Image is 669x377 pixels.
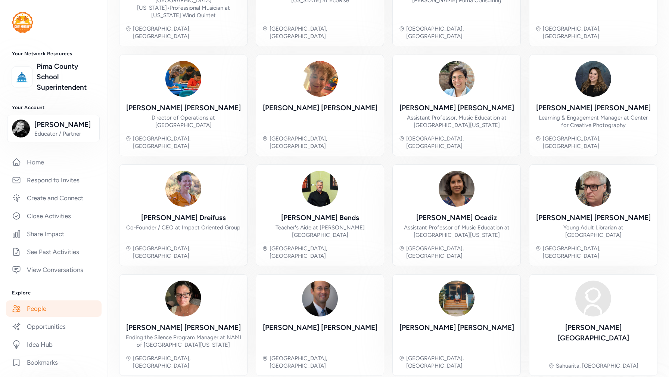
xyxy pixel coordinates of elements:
[6,208,102,224] a: Close Activities
[270,25,378,40] div: [GEOGRAPHIC_DATA], [GEOGRAPHIC_DATA]
[535,114,651,129] div: Learning & Engagement Manager at Center for Creative Photography
[263,322,377,333] div: [PERSON_NAME] [PERSON_NAME]
[302,281,338,316] img: Avatar
[536,103,651,113] div: [PERSON_NAME] [PERSON_NAME]
[439,171,474,207] img: Avatar
[543,245,651,260] div: [GEOGRAPHIC_DATA], [GEOGRAPHIC_DATA]
[6,244,102,260] a: See Past Activities
[543,25,651,40] div: [GEOGRAPHIC_DATA], [GEOGRAPHIC_DATA]
[7,115,100,142] button: [PERSON_NAME]Educator / Partner
[406,355,514,370] div: [GEOGRAPHIC_DATA], [GEOGRAPHIC_DATA]
[12,105,96,111] h3: Your Account
[535,224,651,239] div: Young Adult Librarian at [GEOGRAPHIC_DATA]
[6,300,102,317] a: People
[12,51,96,57] h3: Your Network Resources
[281,213,359,223] div: [PERSON_NAME] Bends
[270,135,378,150] div: [GEOGRAPHIC_DATA], [GEOGRAPHIC_DATA]
[12,290,96,296] h3: Explore
[165,61,201,97] img: Avatar
[575,61,611,97] img: Avatar
[543,135,651,150] div: [GEOGRAPHIC_DATA], [GEOGRAPHIC_DATA]
[6,354,102,371] a: Bookmarks
[416,213,497,223] div: [PERSON_NAME] Ocadiz
[406,245,514,260] div: [GEOGRAPHIC_DATA], [GEOGRAPHIC_DATA]
[263,103,377,113] div: [PERSON_NAME] [PERSON_NAME]
[125,334,241,349] div: Ending the Silence Program Manager at NAMI of [GEOGRAPHIC_DATA][US_STATE]
[575,171,611,207] img: Avatar
[406,135,514,150] div: [GEOGRAPHIC_DATA], [GEOGRAPHIC_DATA]
[165,281,201,316] img: Avatar
[6,336,102,353] a: Idea Hub
[126,224,240,231] div: Co-Founder / CEO at Impact Oriented Group
[34,130,95,137] span: Educator / Partner
[399,103,514,113] div: [PERSON_NAME] [PERSON_NAME]
[126,103,241,113] div: [PERSON_NAME] [PERSON_NAME]
[6,190,102,206] a: Create and Connect
[133,135,241,150] div: [GEOGRAPHIC_DATA], [GEOGRAPHIC_DATA]
[439,281,474,316] img: Avatar
[6,172,102,188] a: Respond to Invites
[34,120,95,130] span: [PERSON_NAME]
[406,25,514,40] div: [GEOGRAPHIC_DATA], [GEOGRAPHIC_DATA]
[302,171,338,207] img: Avatar
[399,224,514,239] div: Assistant Professor of Music Education at [GEOGRAPHIC_DATA][US_STATE]
[270,355,378,370] div: [GEOGRAPHIC_DATA], [GEOGRAPHIC_DATA]
[262,224,378,239] div: Teacher's Aide at [PERSON_NAME][GEOGRAPHIC_DATA]
[399,114,514,129] div: Assistant Professor, Music Education at [GEOGRAPHIC_DATA][US_STATE]
[133,355,241,370] div: [GEOGRAPHIC_DATA], [GEOGRAPHIC_DATA]
[439,61,474,97] img: Avatar
[399,322,514,333] div: [PERSON_NAME] [PERSON_NAME]
[270,245,378,260] div: [GEOGRAPHIC_DATA], [GEOGRAPHIC_DATA]
[536,213,651,223] div: [PERSON_NAME] [PERSON_NAME]
[167,4,169,11] span: •
[535,322,651,343] div: [PERSON_NAME] [GEOGRAPHIC_DATA]
[125,114,241,129] div: Director of Operations at [GEOGRAPHIC_DATA]
[165,171,201,207] img: Avatar
[37,61,96,93] a: Pima County School Superintendent
[6,262,102,278] a: View Conversations
[575,281,611,316] img: Avatar
[133,245,241,260] div: [GEOGRAPHIC_DATA], [GEOGRAPHIC_DATA]
[14,69,30,85] img: logo
[133,25,241,40] div: [GEOGRAPHIC_DATA], [GEOGRAPHIC_DATA]
[6,154,102,170] a: Home
[126,322,241,333] div: [PERSON_NAME] [PERSON_NAME]
[556,362,638,370] div: Sahuarita, [GEOGRAPHIC_DATA]
[141,213,226,223] div: [PERSON_NAME] Dreifuss
[6,318,102,335] a: Opportunities
[6,226,102,242] a: Share Impact
[12,12,33,33] img: logo
[302,61,338,97] img: Avatar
